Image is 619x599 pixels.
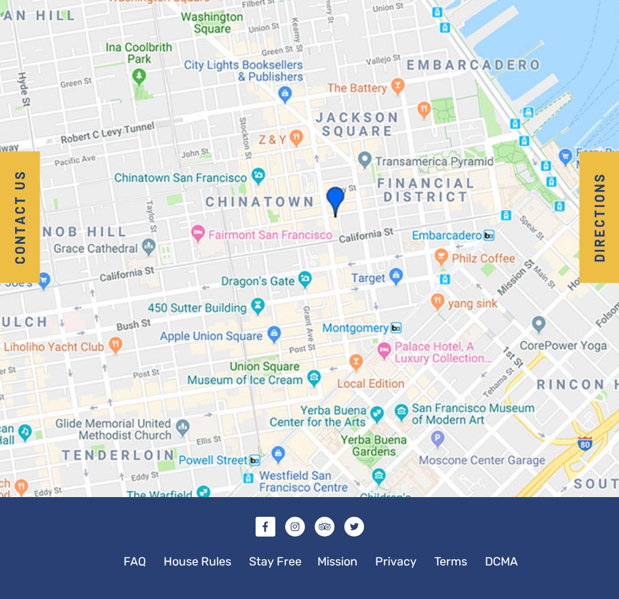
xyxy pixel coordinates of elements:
[426,546,475,577] a: Terms
[241,546,309,577] a: Stay Free
[477,546,526,577] a: DCMA
[256,517,275,537] a: Facebook
[315,517,334,537] a: Tripadvisor
[367,546,424,577] a: Privacy
[344,517,364,537] a: Twitter
[116,546,154,577] a: FAQ
[156,546,239,577] a: House Rules
[285,517,305,537] a: Instagram
[309,546,365,577] a: Mission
